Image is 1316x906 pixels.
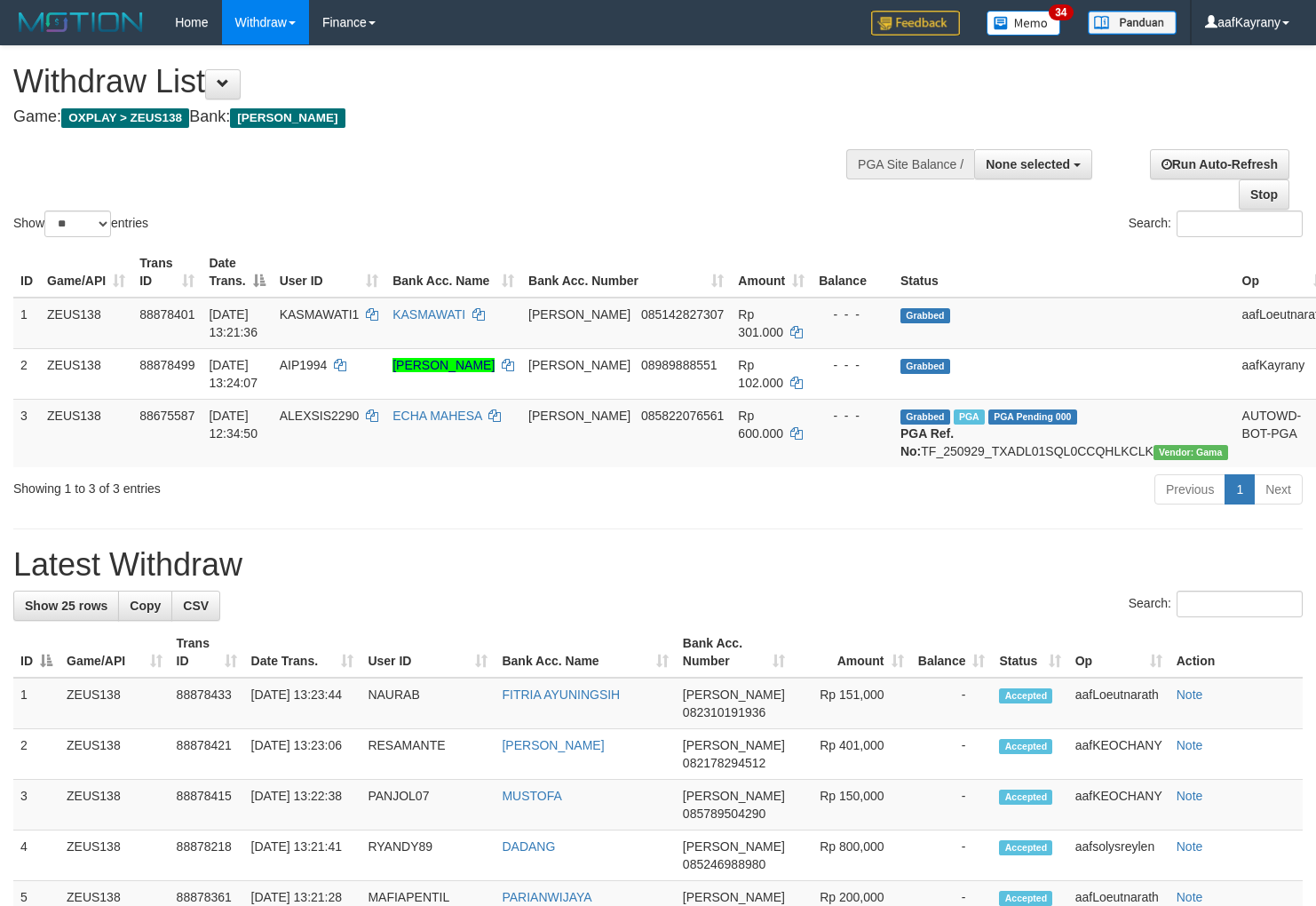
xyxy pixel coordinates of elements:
span: 34 [1049,4,1073,20]
span: Show 25 rows [25,599,107,613]
a: PARIANWIJAYA [502,890,591,904]
td: - [911,830,993,881]
th: Amount: activate to sort column ascending [731,247,812,298]
a: Copy [118,591,172,621]
span: Copy 085246988980 to clipboard [683,857,765,871]
span: Rp 102.000 [738,358,783,390]
td: [DATE] 13:23:44 [244,678,361,729]
span: Copy 085822076561 to clipboard [641,409,724,423]
b: PGA Ref. No: [900,426,954,458]
input: Search: [1177,591,1303,617]
th: Bank Acc. Number: activate to sort column ascending [676,627,792,678]
span: CSV [183,599,209,613]
span: Copy 085142827307 to clipboard [641,307,724,322]
td: ZEUS138 [59,729,170,780]
td: - [911,780,993,830]
span: ALEXSIS2290 [280,409,360,423]
td: ZEUS138 [40,399,132,467]
th: Trans ID: activate to sort column ascending [132,247,202,298]
span: Accepted [999,840,1052,855]
span: [PERSON_NAME] [683,839,785,854]
td: 4 [13,830,59,881]
th: Balance [812,247,893,298]
span: AIP1994 [280,358,328,372]
th: Amount: activate to sort column ascending [792,627,911,678]
span: Vendor URL: https://trx31.1velocity.biz [1153,445,1228,460]
th: Date Trans.: activate to sort column descending [202,247,272,298]
select: Showentries [44,211,111,237]
th: Balance: activate to sort column ascending [911,627,993,678]
span: Copy [130,599,161,613]
span: [PERSON_NAME] [528,307,630,322]
img: Feedback.jpg [871,11,960,36]
span: [DATE] 12:34:50 [209,409,258,441]
td: aafsolysreylen [1068,830,1169,881]
th: User ID: activate to sort column ascending [273,247,386,298]
th: Game/API: activate to sort column ascending [59,627,170,678]
td: ZEUS138 [40,298,132,349]
span: [PERSON_NAME] [683,890,785,904]
span: Grabbed [900,308,950,323]
th: Bank Acc. Name: activate to sort column ascending [385,247,521,298]
a: MUSTOFA [502,789,561,803]
td: ZEUS138 [40,348,132,399]
th: Status: activate to sort column ascending [992,627,1067,678]
input: Search: [1177,211,1303,237]
td: RYANDY89 [361,830,495,881]
a: Next [1254,474,1303,505]
th: Op: activate to sort column ascending [1068,627,1169,678]
td: NAURAB [361,678,495,729]
span: [PERSON_NAME] [683,687,785,702]
span: Rp 301.000 [738,307,783,339]
a: Note [1177,839,1203,854]
img: MOTION_logo.png [13,9,148,36]
span: 88878499 [139,358,194,372]
a: DADANG [502,839,555,854]
label: Search: [1129,591,1303,617]
span: Accepted [999,739,1052,754]
span: Rp 600.000 [738,409,783,441]
th: Bank Acc. Number: activate to sort column ascending [521,247,731,298]
button: None selected [974,149,1092,179]
span: Accepted [999,790,1052,805]
span: Copy 082178294512 to clipboard [683,756,765,770]
td: Rp 151,000 [792,678,911,729]
td: 1 [13,298,40,349]
td: 88878433 [170,678,244,729]
label: Search: [1129,211,1303,237]
span: PGA Pending [988,409,1077,425]
a: Note [1177,738,1203,752]
span: [PERSON_NAME] [230,108,345,128]
a: Run Auto-Refresh [1150,149,1289,179]
td: 88878218 [170,830,244,881]
img: Button%20Memo.svg [987,11,1061,36]
a: Note [1177,789,1203,803]
th: Trans ID: activate to sort column ascending [170,627,244,678]
td: ZEUS138 [59,678,170,729]
th: Action [1169,627,1303,678]
span: [DATE] 13:21:36 [209,307,258,339]
span: [DATE] 13:24:07 [209,358,258,390]
span: 88878401 [139,307,194,322]
span: Grabbed [900,409,950,425]
a: Stop [1239,179,1289,210]
span: Copy 085789504290 to clipboard [683,807,765,821]
td: - [911,678,993,729]
td: [DATE] 13:21:41 [244,830,361,881]
th: User ID: activate to sort column ascending [361,627,495,678]
th: Date Trans.: activate to sort column ascending [244,627,361,678]
a: KASMAWATI [392,307,465,322]
th: ID [13,247,40,298]
td: Rp 150,000 [792,780,911,830]
h1: Latest Withdraw [13,547,1303,583]
span: Copy 08989888551 to clipboard [641,358,717,372]
span: KASMAWATI1 [280,307,360,322]
h1: Withdraw List [13,64,860,99]
span: [PERSON_NAME] [683,789,785,803]
div: PGA Site Balance / [846,149,974,179]
a: Note [1177,687,1203,702]
td: 2 [13,729,59,780]
td: 1 [13,678,59,729]
td: aafKEOCHANY [1068,780,1169,830]
a: CSV [171,591,220,621]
